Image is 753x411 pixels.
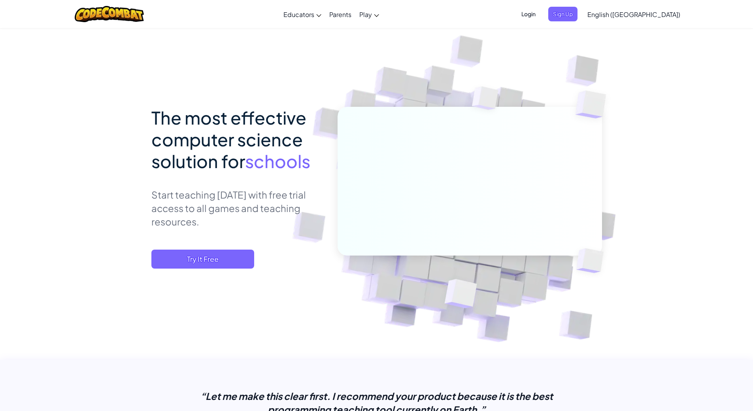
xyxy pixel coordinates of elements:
img: Overlap cubes [425,262,496,328]
img: CodeCombat logo [75,6,144,22]
button: Sign Up [548,7,577,21]
a: Educators [279,4,325,25]
span: The most effective computer science solution for [151,106,306,172]
button: Try It Free [151,250,254,269]
img: Overlap cubes [560,71,628,138]
span: Play [359,10,372,19]
span: English ([GEOGRAPHIC_DATA]) [587,10,680,19]
img: Overlap cubes [457,71,514,130]
img: Overlap cubes [563,232,622,290]
a: Parents [325,4,355,25]
p: Start teaching [DATE] with free trial access to all games and teaching resources. [151,188,326,228]
a: English ([GEOGRAPHIC_DATA]) [583,4,684,25]
a: Play [355,4,383,25]
span: schools [245,150,310,172]
button: Login [517,7,540,21]
span: Educators [283,10,314,19]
